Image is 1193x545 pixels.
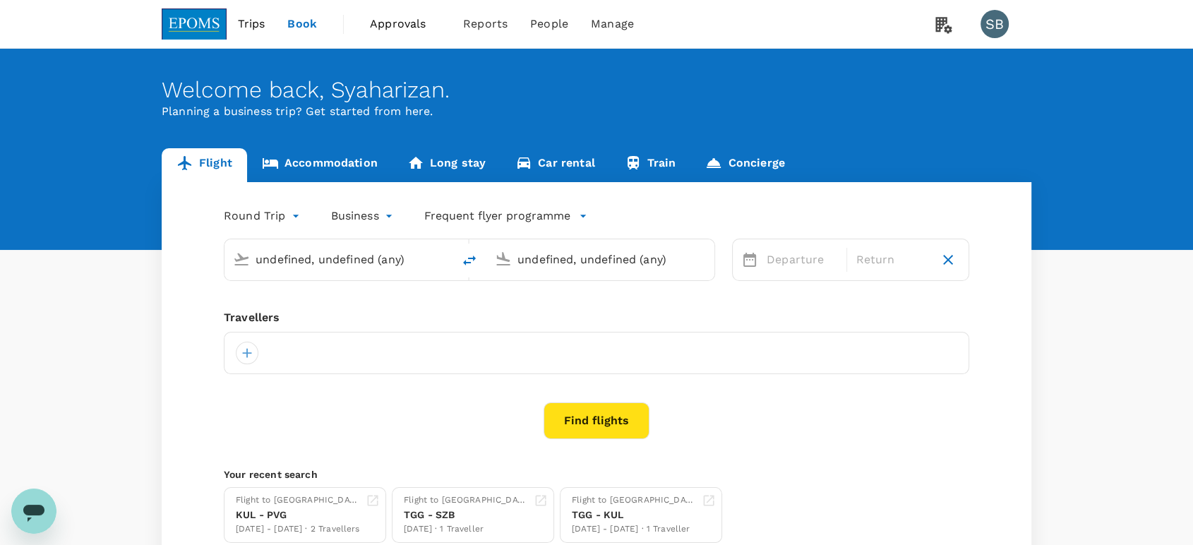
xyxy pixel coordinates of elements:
div: [DATE] - [DATE] · 1 Traveller [572,522,696,537]
a: Long stay [392,148,500,182]
div: Welcome back , Syaharizan . [162,77,1031,103]
button: Open [705,258,707,260]
a: Accommodation [247,148,392,182]
div: [DATE] - [DATE] · 2 Travellers [236,522,360,537]
p: Return [856,251,927,268]
a: Train [610,148,691,182]
span: Book [287,16,317,32]
a: Flight [162,148,247,182]
img: EPOMS SDN BHD [162,8,227,40]
button: Find flights [544,402,649,439]
span: People [530,16,568,32]
div: Flight to [GEOGRAPHIC_DATA] [404,493,528,508]
span: Approvals [370,16,440,32]
span: Reports [463,16,508,32]
div: [DATE] · 1 Traveller [404,522,528,537]
a: Concierge [690,148,799,182]
button: Frequent flyer programme [424,208,587,224]
p: Departure [767,251,838,268]
div: Flight to [GEOGRAPHIC_DATA] [572,493,696,508]
div: TGG - KUL [572,508,696,522]
p: Your recent search [224,467,969,481]
div: Flight to [GEOGRAPHIC_DATA] [236,493,360,508]
div: KUL - PVG [236,508,360,522]
span: Manage [591,16,634,32]
input: Going to [517,248,685,270]
input: Depart from [256,248,423,270]
span: Trips [238,16,265,32]
button: delete [452,244,486,277]
div: Business [331,205,396,227]
div: TGG - SZB [404,508,528,522]
button: Open [443,258,445,260]
p: Planning a business trip? Get started from here. [162,103,1031,120]
a: Car rental [500,148,610,182]
p: Frequent flyer programme [424,208,570,224]
div: SB [981,10,1009,38]
div: Travellers [224,309,969,326]
div: Round Trip [224,205,303,227]
iframe: Button to launch messaging window [11,489,56,534]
